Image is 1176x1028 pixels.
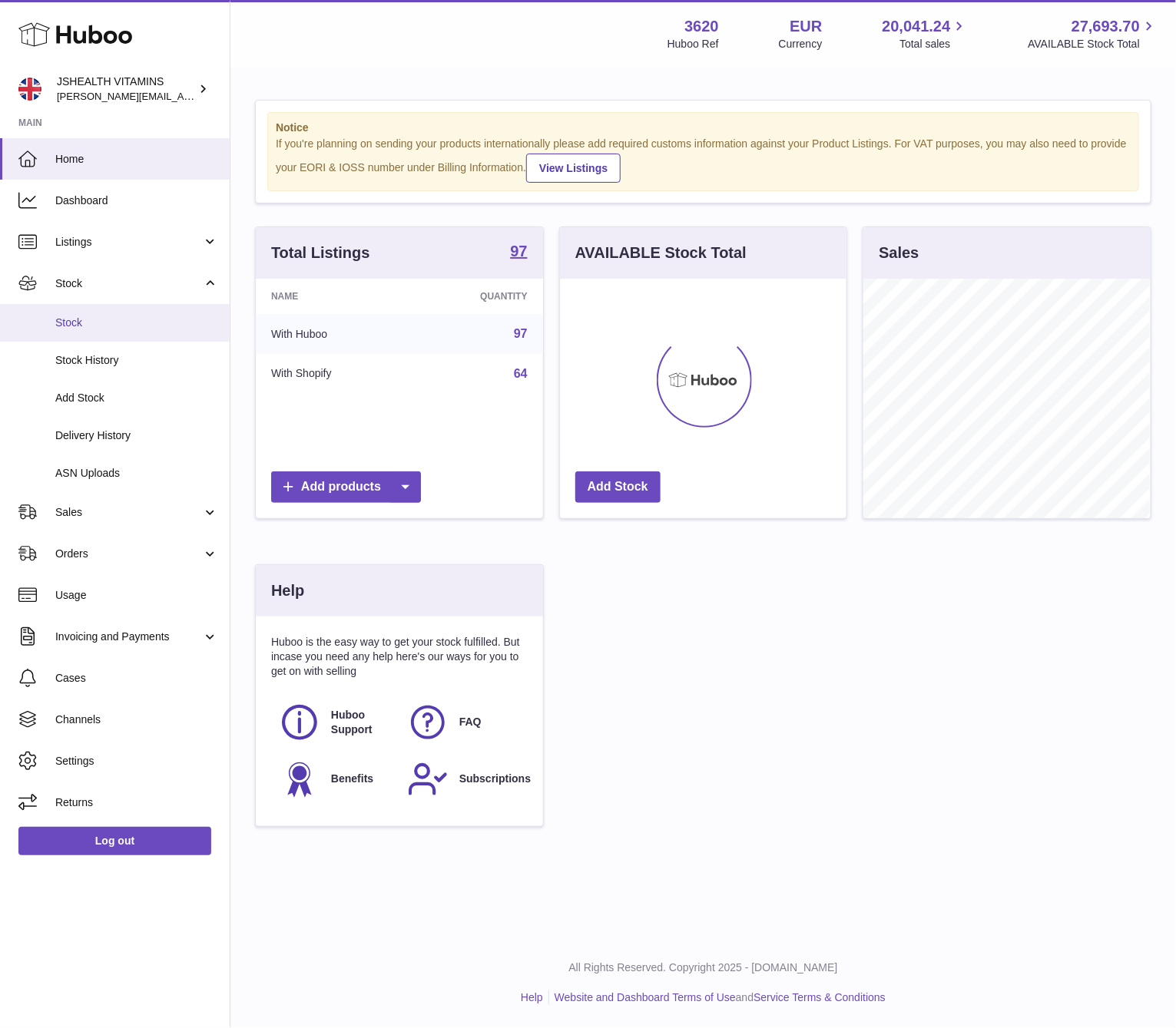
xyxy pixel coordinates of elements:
span: Listings [55,235,202,250]
li: and [549,990,886,1005]
h3: AVAILABLE Stock Total [575,243,747,263]
span: Subscriptions [459,772,531,786]
a: Subscriptions [407,759,520,800]
span: Dashboard [55,193,218,208]
a: Service Terms & Conditions [754,991,886,1003]
span: Home [55,152,218,167]
th: Name [256,279,410,314]
a: Website and Dashboard Terms of Use [555,991,736,1003]
span: Orders [55,547,202,561]
div: If you're planning on sending your products internationally please add required customs informati... [276,137,1131,183]
span: Benefits [331,772,373,786]
a: 27,693.70 AVAILABLE Stock Total [1028,16,1158,51]
div: Huboo Ref [668,37,719,51]
strong: 3620 [684,16,719,37]
span: 27,693.70 [1072,16,1140,37]
span: Stock [55,316,218,330]
span: AVAILABLE Stock Total [1028,37,1158,51]
span: Stock [55,276,202,291]
a: Benefits [279,759,392,800]
p: Huboo is the easy way to get your stock fulfilled. But incase you need any help here's our ways f... [271,635,528,679]
a: 97 [510,243,527,262]
span: Settings [55,754,218,769]
span: 20,041.24 [882,16,950,37]
a: 97 [514,327,528,340]
a: Help [521,991,543,1003]
h3: Total Listings [271,243,370,263]
span: Invoicing and Payments [55,630,202,644]
span: ASN Uploads [55,466,218,481]
strong: EUR [790,16,822,37]
img: francesca@jshealthvitamins.com [18,78,41,101]
h3: Help [271,580,304,601]
strong: Notice [276,121,1131,135]
span: Channels [55,712,218,727]
a: View Listings [526,154,621,183]
a: 20,041.24 Total sales [882,16,968,51]
td: With Shopify [256,354,410,394]
span: Usage [55,588,218,603]
div: Currency [779,37,823,51]
span: FAQ [459,715,482,729]
h3: Sales [879,243,919,263]
a: 64 [514,367,528,380]
span: Add Stock [55,391,218,405]
a: Add Stock [575,471,661,503]
td: With Huboo [256,314,410,354]
span: Cases [55,671,218,686]
a: FAQ [407,702,520,743]
th: Quantity [410,279,542,314]
a: Add products [271,471,421,503]
span: Returns [55,795,218,810]
span: Sales [55,505,202,520]
span: Total sales [899,37,968,51]
a: Log out [18,827,211,854]
strong: 97 [510,243,527,259]
span: Delivery History [55,428,218,443]
span: [PERSON_NAME][EMAIL_ADDRESS][DOMAIN_NAME] [57,90,308,102]
span: Stock History [55,353,218,368]
p: All Rights Reserved. Copyright 2025 - [DOMAIN_NAME] [243,960,1164,975]
span: Huboo Support [331,708,390,737]
div: JSHEALTH VITAMINS [57,74,195,104]
a: Huboo Support [279,702,392,743]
